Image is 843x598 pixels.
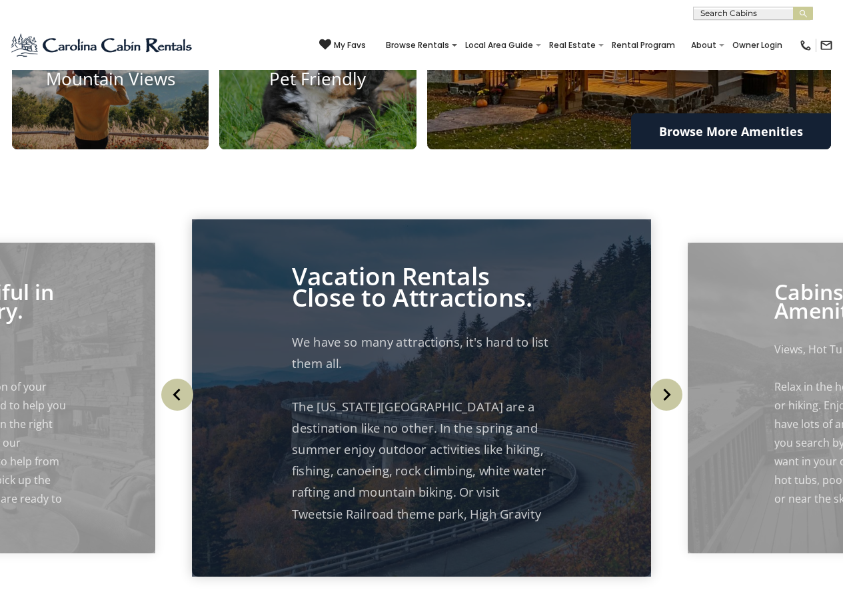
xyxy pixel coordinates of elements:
a: About [684,36,723,55]
a: My Favs [319,39,366,52]
img: arrow [161,379,193,411]
a: Pet Friendly [219,10,416,150]
a: Local Area Guide [458,36,540,55]
button: Next [644,365,688,425]
img: Blue-2.png [10,32,195,59]
h4: Mountain Views [12,69,209,90]
img: mail-regular-black.png [820,39,833,52]
span: My Favs [334,39,366,51]
button: Previous [155,365,199,425]
img: arrow [650,379,682,411]
img: phone-regular-black.png [799,39,812,52]
a: Browse Rentals [379,36,456,55]
a: Rental Program [605,36,682,55]
a: Owner Login [726,36,789,55]
a: Real Estate [542,36,602,55]
p: Vacation Rentals Close to Attractions. [292,265,552,308]
a: Browse More Amenities [631,113,831,149]
a: Mountain Views [12,10,209,150]
h4: Pet Friendly [219,69,416,90]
